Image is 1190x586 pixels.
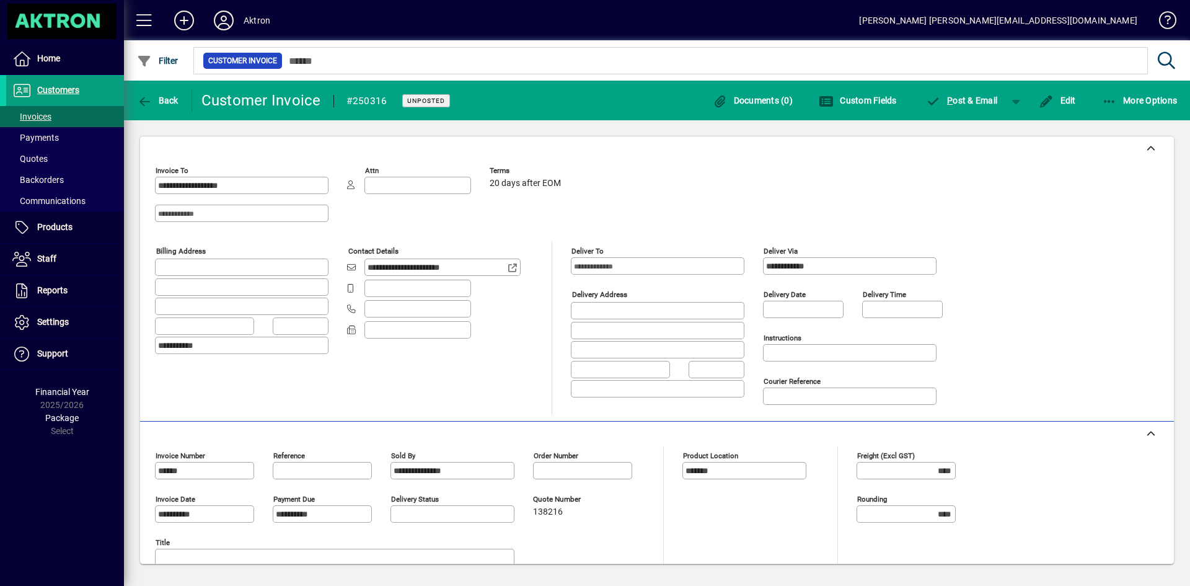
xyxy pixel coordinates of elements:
[45,413,79,423] span: Package
[37,348,68,358] span: Support
[816,89,900,112] button: Custom Fields
[859,11,1137,30] div: [PERSON_NAME] [PERSON_NAME][EMAIL_ADDRESS][DOMAIN_NAME]
[533,507,563,517] span: 138216
[571,247,604,255] mat-label: Deliver To
[156,166,188,175] mat-label: Invoice To
[35,387,89,397] span: Financial Year
[391,495,439,504] mat-label: Delivery status
[273,451,305,460] mat-label: Reference
[764,334,801,342] mat-label: Instructions
[6,43,124,74] a: Home
[346,91,387,111] div: #250316
[6,244,124,275] a: Staff
[6,148,124,169] a: Quotes
[12,196,86,206] span: Communications
[37,222,73,232] span: Products
[407,97,445,105] span: Unposted
[12,133,59,143] span: Payments
[6,275,124,306] a: Reports
[863,290,906,299] mat-label: Delivery time
[156,538,170,547] mat-label: Title
[6,169,124,190] a: Backorders
[244,11,270,30] div: Aktron
[6,212,124,243] a: Products
[12,154,48,164] span: Quotes
[920,89,1004,112] button: Post & Email
[819,95,897,105] span: Custom Fields
[709,89,796,112] button: Documents (0)
[6,190,124,211] a: Communications
[208,55,277,67] span: Customer Invoice
[534,451,578,460] mat-label: Order number
[156,495,195,504] mat-label: Invoice date
[201,91,321,110] div: Customer Invoice
[6,127,124,148] a: Payments
[490,179,561,189] span: 20 days after EOM
[926,95,998,105] span: ost & Email
[164,9,204,32] button: Add
[764,377,821,386] mat-label: Courier Reference
[156,451,205,460] mat-label: Invoice number
[533,495,607,504] span: Quote number
[764,247,798,255] mat-label: Deliver via
[1039,95,1076,105] span: Edit
[6,106,124,127] a: Invoices
[124,89,192,112] app-page-header-button: Back
[273,495,315,504] mat-label: Payment due
[1150,2,1175,43] a: Knowledge Base
[37,285,68,295] span: Reports
[857,495,887,504] mat-label: Rounding
[37,53,60,63] span: Home
[1036,89,1079,112] button: Edit
[12,175,64,185] span: Backorders
[37,85,79,95] span: Customers
[37,317,69,327] span: Settings
[204,9,244,32] button: Profile
[37,254,56,264] span: Staff
[764,290,806,299] mat-label: Delivery date
[137,95,178,105] span: Back
[490,167,564,175] span: Terms
[137,56,178,66] span: Filter
[1099,89,1181,112] button: More Options
[134,50,182,72] button: Filter
[391,451,415,460] mat-label: Sold by
[857,451,915,460] mat-label: Freight (excl GST)
[6,339,124,370] a: Support
[6,307,124,338] a: Settings
[683,451,738,460] mat-label: Product location
[12,112,51,122] span: Invoices
[1102,95,1178,105] span: More Options
[712,95,793,105] span: Documents (0)
[365,166,379,175] mat-label: Attn
[134,89,182,112] button: Back
[947,95,953,105] span: P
